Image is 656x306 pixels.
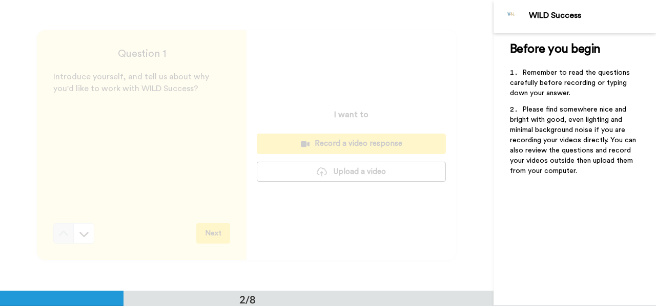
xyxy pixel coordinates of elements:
[510,43,601,55] span: Before you begin
[529,11,655,20] div: WILD Success
[499,4,524,29] img: Profile Image
[510,69,632,97] span: Remember to read the questions carefully before recording or typing down your answer.
[510,106,638,174] span: Please find somewhere nice and bright with good, even lighting and minimal background noise if yo...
